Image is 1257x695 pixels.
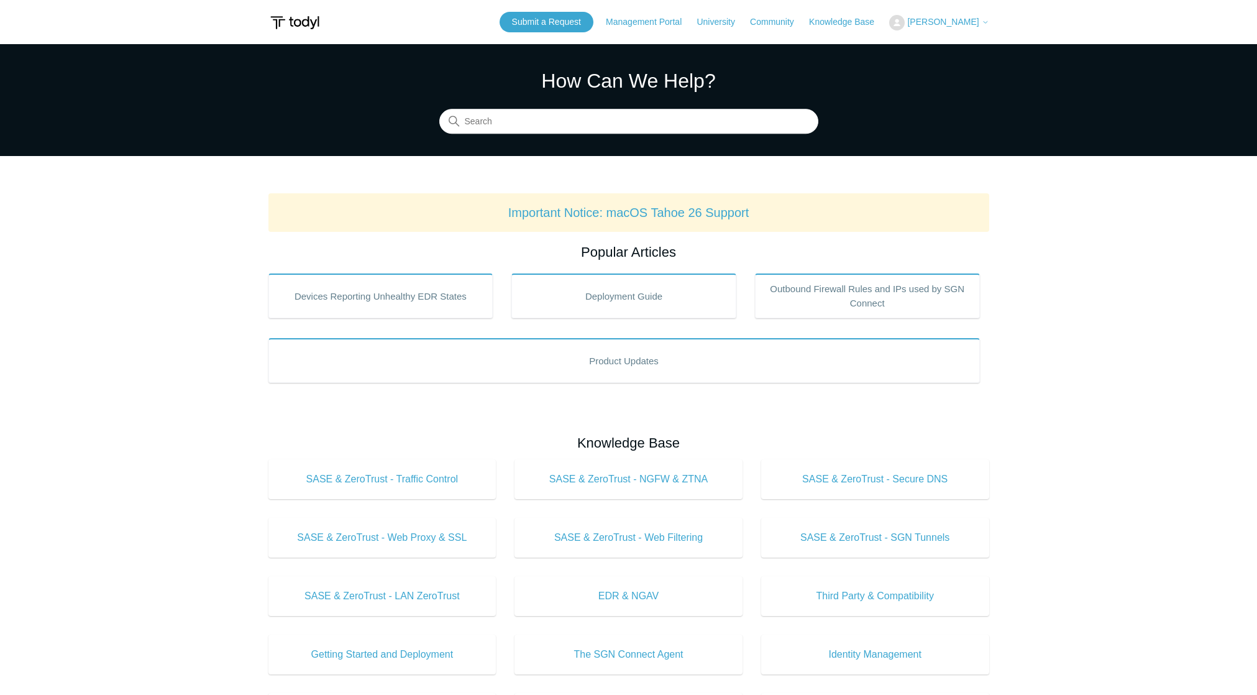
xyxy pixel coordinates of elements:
[268,576,496,616] a: SASE & ZeroTrust - LAN ZeroTrust
[268,338,980,383] a: Product Updates
[514,518,743,558] a: SASE & ZeroTrust - Web Filtering
[533,472,724,487] span: SASE & ZeroTrust - NGFW & ZTNA
[514,576,743,616] a: EDR & NGAV
[780,530,971,545] span: SASE & ZeroTrust - SGN Tunnels
[606,16,694,29] a: Management Portal
[268,518,496,558] a: SASE & ZeroTrust - Web Proxy & SSL
[439,109,818,134] input: Search
[533,530,724,545] span: SASE & ZeroTrust - Web Filtering
[697,16,747,29] a: University
[268,433,989,453] h2: Knowledge Base
[268,635,496,674] a: Getting Started and Deployment
[889,15,989,30] button: [PERSON_NAME]
[511,274,736,318] a: Deployment Guide
[907,17,979,27] span: [PERSON_NAME]
[439,66,818,96] h1: How Can We Help?
[287,530,478,545] span: SASE & ZeroTrust - Web Proxy & SSL
[780,589,971,604] span: Third Party & Compatibility
[761,459,989,499] a: SASE & ZeroTrust - Secure DNS
[514,459,743,499] a: SASE & ZeroTrust - NGFW & ZTNA
[268,11,321,34] img: Todyl Support Center Help Center home page
[761,576,989,616] a: Third Party & Compatibility
[533,589,724,604] span: EDR & NGAV
[287,647,478,662] span: Getting Started and Deployment
[514,635,743,674] a: The SGN Connect Agent
[287,472,478,487] span: SASE & ZeroTrust - Traffic Control
[755,274,980,318] a: Outbound Firewall Rules and IPs used by SGN Connect
[508,206,749,219] a: Important Notice: macOS Tahoe 26 Support
[533,647,724,662] span: The SGN Connect Agent
[268,242,989,262] h2: Popular Articles
[268,459,496,499] a: SASE & ZeroTrust - Traffic Control
[780,647,971,662] span: Identity Management
[761,635,989,674] a: Identity Management
[287,589,478,604] span: SASE & ZeroTrust - LAN ZeroTrust
[761,518,989,558] a: SASE & ZeroTrust - SGN Tunnels
[750,16,807,29] a: Community
[500,12,593,32] a: Submit a Request
[809,16,887,29] a: Knowledge Base
[268,274,493,318] a: Devices Reporting Unhealthy EDR States
[780,472,971,487] span: SASE & ZeroTrust - Secure DNS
